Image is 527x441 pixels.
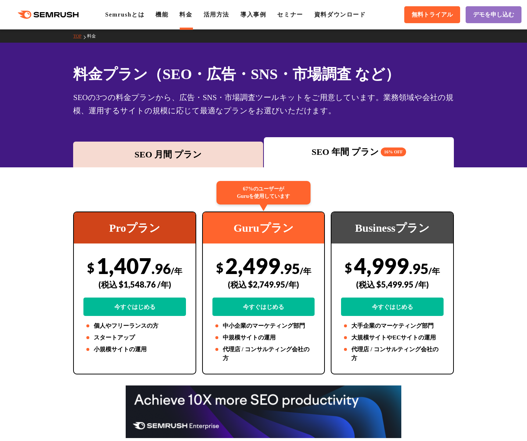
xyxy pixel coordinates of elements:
[73,63,454,85] h1: 料金プラン（SEO・広告・SNS・市場調査 など）
[155,11,168,18] a: 機能
[331,212,453,243] div: Businessプラン
[73,91,454,117] div: SEOの3つの料金プランから、広告・SNS・市場調査ツールキットをご用意しています。業務領域や会社の規模、運用するサイトの規模に応じて最適なプランをお選びいただけます。
[83,271,186,298] div: (税込 $1,548.76 /年)
[87,33,101,39] a: 料金
[212,345,315,363] li: 代理店 / コンサルティング会社の方
[212,298,315,316] a: 今すぐはじめる
[341,253,444,316] div: 4,999
[268,145,450,159] div: SEO 年間 プラン
[409,260,429,277] span: .95
[341,271,444,298] div: (税込 $5,499.95 /年)
[341,321,444,330] li: 大手企業のマーケティング部門
[216,181,311,205] div: 67%のユーザーが Guruを使用しています
[341,298,444,316] a: 今すぐはじめる
[341,345,444,363] li: 代理店 / コンサルティング会社の方
[341,333,444,342] li: 大規模サイトやECサイトの運用
[429,266,440,276] span: /年
[404,6,460,23] a: 無料トライアル
[151,260,171,277] span: .96
[73,33,87,39] a: TOP
[240,11,266,18] a: 導入事例
[212,333,315,342] li: 中規模サイトの運用
[277,11,303,18] a: セミナー
[473,11,514,19] span: デモを申し込む
[83,253,186,316] div: 1,407
[212,271,315,298] div: (税込 $2,749.95/年)
[212,253,315,316] div: 2,499
[412,11,453,19] span: 無料トライアル
[74,212,196,243] div: Proプラン
[300,266,311,276] span: /年
[203,212,325,243] div: Guruプラン
[314,11,366,18] a: 資料ダウンロード
[83,345,186,354] li: 小規模サイトの運用
[280,260,300,277] span: .95
[204,11,229,18] a: 活用方法
[212,321,315,330] li: 中小企業のマーケティング部門
[105,11,144,18] a: Semrushとは
[87,260,94,275] span: $
[466,6,521,23] a: デモを申し込む
[216,260,223,275] span: $
[77,148,259,161] div: SEO 月間 プラン
[381,147,406,156] span: 16% OFF
[83,298,186,316] a: 今すぐはじめる
[83,333,186,342] li: スタートアップ
[83,321,186,330] li: 個人やフリーランスの方
[345,260,352,275] span: $
[179,11,192,18] a: 料金
[171,266,182,276] span: /年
